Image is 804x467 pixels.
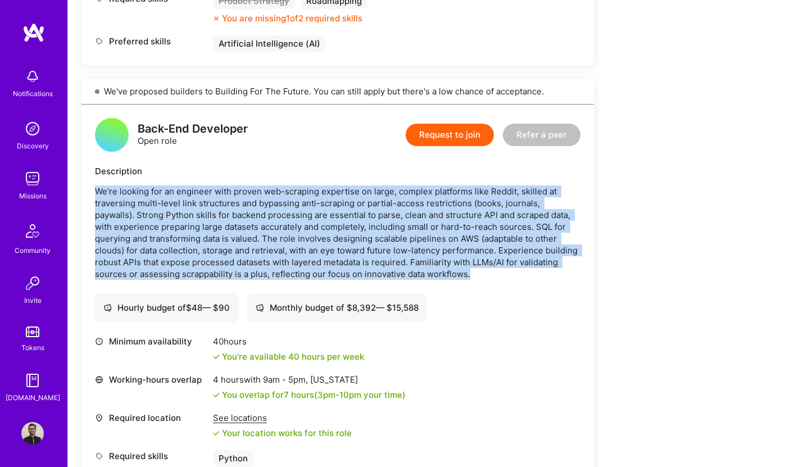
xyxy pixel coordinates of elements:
div: Missions [19,190,47,202]
img: bell [21,65,44,88]
div: Working-hours overlap [95,374,207,386]
div: You overlap for 7 hours ( your time) [222,389,406,401]
div: Back-End Developer [138,123,248,135]
img: Invite [21,272,44,294]
i: icon Check [213,392,220,398]
div: Minimum availability [95,335,207,347]
i: icon Check [213,353,220,360]
i: icon Tag [95,452,103,460]
img: teamwork [21,167,44,190]
div: Preferred skills [95,35,207,47]
span: 9am - 5pm , [261,374,310,385]
div: Artificial Intelligence (AI) [213,35,326,52]
button: Request to join [406,124,494,146]
img: logo [22,22,45,43]
div: 40 hours [213,335,364,347]
div: Required location [95,412,207,424]
img: discovery [21,117,44,140]
div: Monthly budget of $ 8,392 — $ 15,588 [256,302,419,314]
i: icon World [95,375,103,384]
button: Refer a peer [503,124,580,146]
a: User Avatar [19,422,47,445]
i: icon Clock [95,337,103,346]
p: We’re looking for an engineer with proven web-scraping expertise on large, complex platforms like... [95,185,580,280]
div: You're available 40 hours per week [213,351,364,362]
div: Hourly budget of $ 48 — $ 90 [103,302,230,314]
img: guide book [21,369,44,392]
div: We've proposed builders to Building For The Future. You can still apply but there's a low chance ... [81,79,594,105]
img: Community [19,217,46,244]
div: See locations [213,412,352,424]
div: You are missing 1 of 2 required skills [222,12,362,24]
i: icon Check [213,430,220,437]
img: tokens [26,327,39,337]
div: [DOMAIN_NAME] [6,392,60,403]
div: Python [213,450,253,466]
div: Notifications [13,88,53,99]
i: icon Location [95,414,103,422]
div: Discovery [17,140,49,152]
span: 3pm - 10pm [317,389,361,400]
img: User Avatar [21,422,44,445]
div: Tokens [21,342,44,353]
div: Description [95,165,580,177]
i: icon CloseOrange [213,15,220,22]
div: Required skills [95,450,207,462]
i: icon Cash [103,303,112,312]
div: Your location works for this role [213,427,352,439]
div: Invite [24,294,42,306]
div: Community [15,244,51,256]
div: Open role [138,123,248,147]
i: icon Tag [95,37,103,46]
div: 4 hours with [US_STATE] [213,374,406,386]
i: icon Cash [256,303,264,312]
